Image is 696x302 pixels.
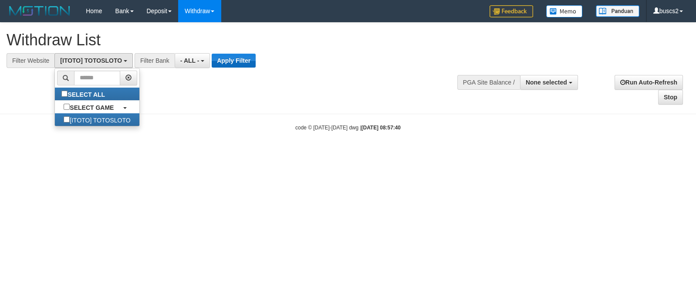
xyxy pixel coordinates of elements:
div: PGA Site Balance / [457,75,520,90]
span: None selected [526,79,567,86]
div: Filter Website [7,53,54,68]
span: [ITOTO] TOTOSLOTO [60,57,122,64]
b: SELECT GAME [70,104,114,111]
small: code © [DATE]-[DATE] dwg | [295,125,401,131]
button: Apply Filter [212,54,256,68]
a: Stop [658,90,683,105]
div: Filter Bank [135,53,175,68]
img: MOTION_logo.png [7,4,73,17]
input: SELECT GAME [64,104,70,110]
img: panduan.png [596,5,639,17]
button: [ITOTO] TOTOSLOTO [54,53,133,68]
button: None selected [520,75,578,90]
h1: Withdraw List [7,31,455,49]
input: [ITOTO] TOTOSLOTO [64,116,70,122]
a: SELECT GAME [55,101,139,113]
button: - ALL - [175,53,210,68]
label: SELECT ALL [55,88,114,100]
img: Button%20Memo.svg [546,5,583,17]
a: Run Auto-Refresh [615,75,683,90]
strong: [DATE] 08:57:40 [362,125,401,131]
input: SELECT ALL [61,91,68,97]
label: [ITOTO] TOTOSLOTO [55,113,139,126]
span: - ALL - [180,57,199,64]
img: Feedback.jpg [490,5,533,17]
